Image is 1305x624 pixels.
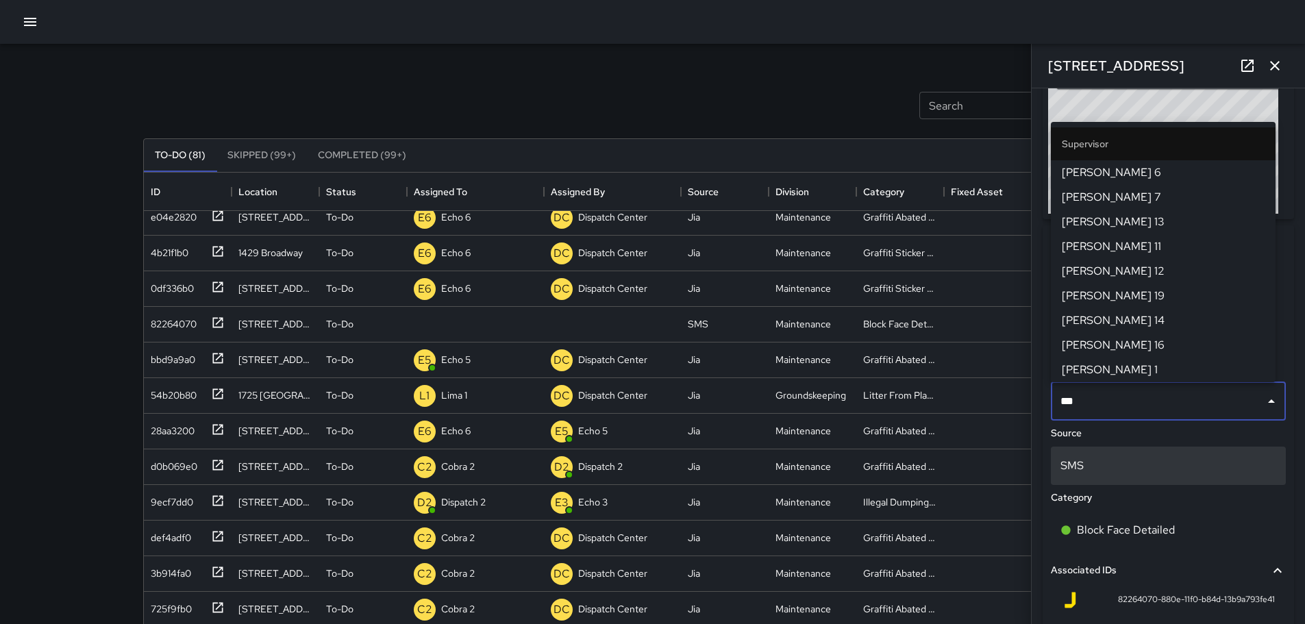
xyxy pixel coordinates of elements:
[417,566,432,582] p: C2
[441,602,475,616] p: Cobra 2
[775,602,831,616] div: Maintenance
[145,561,191,580] div: 3b914fa0
[1062,164,1265,181] span: [PERSON_NAME] 6
[775,210,831,224] div: Maintenance
[326,424,353,438] p: To-Do
[145,383,197,402] div: 54b20b80
[232,173,319,211] div: Location
[863,388,937,402] div: Litter From Planter Removed
[775,246,831,260] div: Maintenance
[863,495,937,509] div: Illegal Dumping Removed
[1051,127,1276,160] li: Supervisor
[417,495,432,511] p: D2
[775,495,831,509] div: Maintenance
[145,347,195,366] div: bbd9a9a0
[1062,214,1265,230] span: [PERSON_NAME] 13
[417,530,432,547] p: C2
[151,173,160,211] div: ID
[326,173,356,211] div: Status
[238,495,312,509] div: 459 8th Street
[775,317,831,331] div: Maintenance
[326,353,353,366] p: To-Do
[775,460,831,473] div: Maintenance
[688,602,700,616] div: Jia
[326,317,353,331] p: To-Do
[863,246,937,260] div: Graffiti Sticker Abated Small
[238,424,312,438] div: 1728 San Pablo Avenue
[554,352,570,369] p: DC
[688,424,700,438] div: Jia
[681,173,769,211] div: Source
[319,173,407,211] div: Status
[856,173,944,211] div: Category
[238,210,312,224] div: 1900 Telegraph Avenue
[944,173,1032,211] div: Fixed Asset
[441,246,471,260] p: Echo 6
[688,531,700,545] div: Jia
[578,246,647,260] p: Dispatch Center
[1062,288,1265,304] span: [PERSON_NAME] 19
[326,210,353,224] p: To-Do
[1062,263,1265,279] span: [PERSON_NAME] 12
[441,424,471,438] p: Echo 6
[769,173,856,211] div: Division
[863,282,937,295] div: Graffiti Sticker Abated Small
[238,246,303,260] div: 1429 Broadway
[145,276,194,295] div: 0df336b0
[578,495,608,509] p: Echo 3
[775,531,831,545] div: Maintenance
[863,531,937,545] div: Graffiti Abated Large
[216,139,307,172] button: Skipped (99+)
[307,139,417,172] button: Completed (99+)
[441,353,471,366] p: Echo 5
[238,531,312,545] div: 2545 Broadway
[688,210,700,224] div: Jia
[326,566,353,580] p: To-Do
[863,566,937,580] div: Graffiti Abated Large
[578,531,647,545] p: Dispatch Center
[578,282,647,295] p: Dispatch Center
[775,353,831,366] div: Maintenance
[544,173,681,211] div: Assigned By
[554,388,570,404] p: DC
[775,388,846,402] div: Groundskeeping
[418,281,432,297] p: E6
[326,531,353,545] p: To-Do
[951,173,1003,211] div: Fixed Asset
[238,173,277,211] div: Location
[441,210,471,224] p: Echo 6
[688,317,708,331] div: SMS
[688,282,700,295] div: Jia
[863,353,937,366] div: Graffiti Abated Large
[145,312,197,331] div: 82264070
[441,388,467,402] p: Lima 1
[145,490,193,509] div: 9ecf7dd0
[775,566,831,580] div: Maintenance
[441,460,475,473] p: Cobra 2
[578,460,623,473] p: Dispatch 2
[238,460,312,473] div: 416 25th Street
[775,282,831,295] div: Maintenance
[863,210,937,224] div: Graffiti Abated Large
[578,210,647,224] p: Dispatch Center
[1062,189,1265,205] span: [PERSON_NAME] 7
[551,173,605,211] div: Assigned By
[144,173,232,211] div: ID
[418,352,432,369] p: E5
[238,388,312,402] div: 1725 Broadway
[417,601,432,618] p: C2
[688,495,700,509] div: Jia
[417,459,432,475] p: C2
[688,460,700,473] div: Jia
[554,566,570,582] p: DC
[326,460,353,473] p: To-Do
[578,602,647,616] p: Dispatch Center
[1062,337,1265,353] span: [PERSON_NAME] 16
[238,566,312,580] div: 1731 Franklin Street
[238,317,312,331] div: 1441 Franklin Street
[441,282,471,295] p: Echo 6
[238,353,312,366] div: 150 Frank H. Ogawa Plaza
[1062,362,1265,378] span: [PERSON_NAME] 1
[688,566,700,580] div: Jia
[863,602,937,616] div: Graffiti Abated Large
